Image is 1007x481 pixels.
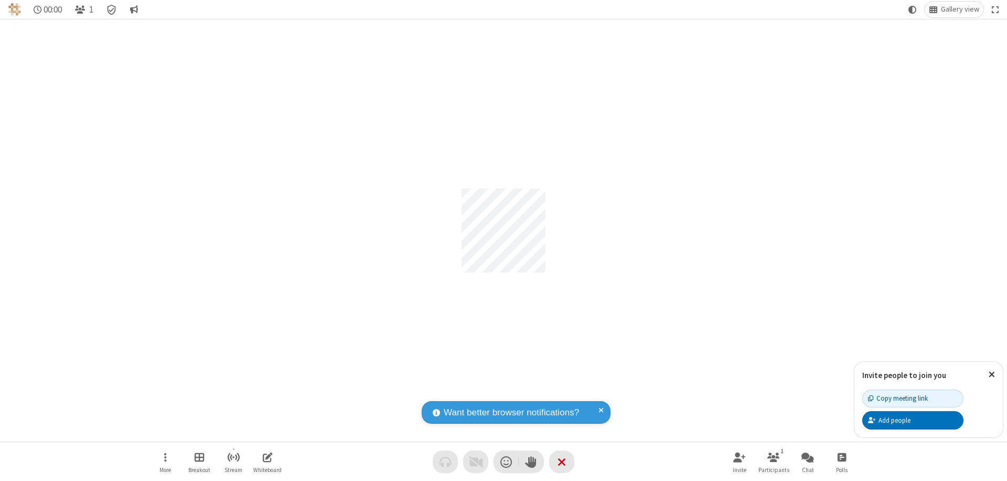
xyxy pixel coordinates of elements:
[159,467,171,473] span: More
[125,2,142,17] button: Conversation
[868,393,928,403] div: Copy meeting link
[758,467,789,473] span: Participants
[149,447,181,477] button: Open menu
[925,2,983,17] button: Change layout
[904,2,921,17] button: Using system theme
[862,390,963,407] button: Copy meeting link
[758,447,789,477] button: Open participant list
[802,467,814,473] span: Chat
[836,467,848,473] span: Polls
[70,2,98,17] button: Open participant list
[988,2,1003,17] button: Fullscreen
[188,467,210,473] span: Breakout
[941,5,979,14] span: Gallery view
[433,451,458,473] button: Audio problem - check your Internet connection or call by phone
[792,447,823,477] button: Open chat
[463,451,488,473] button: Video
[778,446,787,456] div: 1
[733,467,746,473] span: Invite
[981,362,1003,388] button: Close popover
[29,2,67,17] div: Timer
[224,467,242,473] span: Stream
[253,467,282,473] span: Whiteboard
[862,370,946,380] label: Invite people to join you
[89,5,93,15] span: 1
[724,447,755,477] button: Invite participants (⌘+Shift+I)
[444,406,579,420] span: Want better browser notifications?
[218,447,249,477] button: Start streaming
[494,451,519,473] button: Send a reaction
[519,451,544,473] button: Raise hand
[826,447,858,477] button: Open poll
[184,447,215,477] button: Manage Breakout Rooms
[862,411,963,429] button: Add people
[44,5,62,15] span: 00:00
[8,3,21,16] img: QA Selenium DO NOT DELETE OR CHANGE
[102,2,122,17] div: Meeting details Encryption enabled
[549,451,574,473] button: End or leave meeting
[252,447,283,477] button: Open shared whiteboard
